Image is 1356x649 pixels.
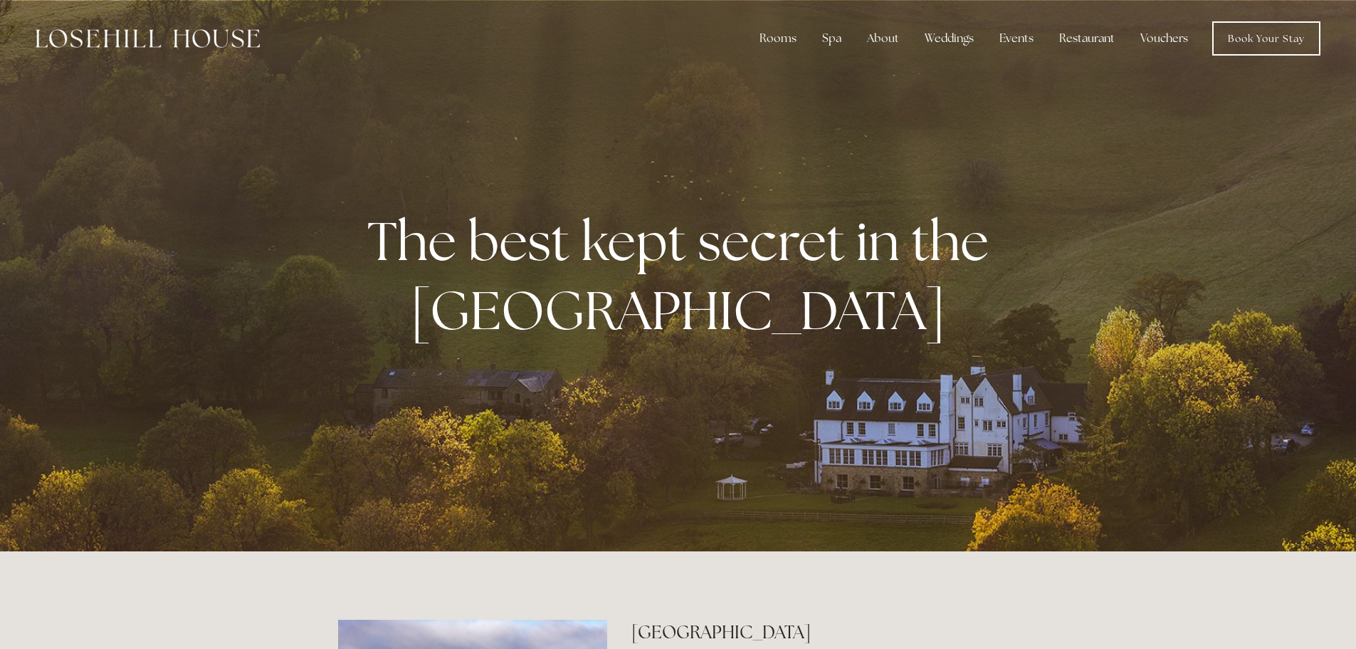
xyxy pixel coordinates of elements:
[631,620,1018,645] h2: [GEOGRAPHIC_DATA]
[1129,24,1199,53] a: Vouchers
[748,24,808,53] div: Rooms
[811,24,853,53] div: Spa
[988,24,1045,53] div: Events
[1048,24,1126,53] div: Restaurant
[856,24,910,53] div: About
[367,206,1000,346] strong: The best kept secret in the [GEOGRAPHIC_DATA]
[36,29,260,48] img: Losehill House
[913,24,985,53] div: Weddings
[1212,21,1320,56] a: Book Your Stay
